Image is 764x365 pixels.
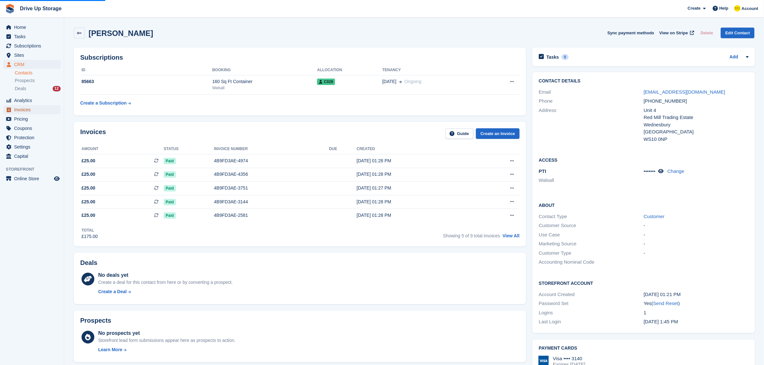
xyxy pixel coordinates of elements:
span: Account [742,5,758,12]
span: Prospects [15,78,35,84]
span: ••••••• [644,168,656,174]
span: Settings [14,142,53,151]
div: Red Mill Trading Estate [644,114,749,121]
th: ID [80,65,212,75]
th: Invoice number [214,144,329,154]
a: Contacts [15,70,61,76]
div: Marketing Source [539,240,644,248]
th: Tenancy [382,65,484,75]
div: Create a Deal [98,288,127,295]
a: menu [3,133,61,142]
div: - [644,250,749,257]
div: Customer Source [539,222,644,229]
a: menu [3,142,61,151]
a: Prospects [15,77,61,84]
span: Home [14,23,53,32]
a: menu [3,124,61,133]
span: Showing 5 of 9 total invoices [443,233,500,238]
span: Paid [164,212,176,219]
div: Create a deal for this contact from here or by converting a prospect. [98,279,233,286]
div: Accounting Nominal Code [539,259,644,266]
a: menu [3,115,61,123]
span: Sites [14,51,53,60]
a: menu [3,96,61,105]
th: Allocation [317,65,382,75]
span: Online Store [14,174,53,183]
a: Add [729,54,738,61]
div: [DATE] 01:28 PM [356,212,474,219]
a: Create a Subscription [80,97,131,109]
div: 4B9FD3AE-4974 [214,157,329,164]
div: WS10 0NP [644,136,749,143]
a: View on Stripe [657,28,696,38]
div: [DATE] 01:21 PM [644,291,749,298]
span: C029 [317,79,335,85]
div: Learn More [98,346,122,353]
span: £25.00 [82,185,95,191]
a: menu [3,32,61,41]
a: menu [3,174,61,183]
a: Change [667,168,684,174]
th: Created [356,144,474,154]
div: Last Login [539,318,644,326]
h2: Deals [80,259,97,267]
a: Edit Contact [721,28,754,38]
a: menu [3,23,61,32]
th: Booking [212,65,317,75]
div: No deals yet [98,271,233,279]
a: [EMAIL_ADDRESS][DOMAIN_NAME] [644,89,725,95]
span: Paid [164,185,176,191]
div: - [644,231,749,239]
div: Phone [539,98,644,105]
div: [DATE] 01:28 PM [356,157,474,164]
div: Customer Type [539,250,644,257]
a: Create an Invoice [476,128,519,139]
div: 12 [53,86,61,91]
a: menu [3,60,61,69]
span: Ongoing [404,79,421,84]
a: View All [502,233,519,238]
span: [DATE] [382,78,396,85]
div: [DATE] 01:28 PM [356,171,474,178]
h2: Tasks [546,54,559,60]
div: £175.00 [82,233,98,240]
span: £25.00 [82,199,95,205]
span: Create [688,5,700,12]
a: Send Reset [653,301,678,306]
div: 4B9FD3AE-3751 [214,185,329,191]
div: Visa •••• 3140 [553,356,585,361]
a: Guide [445,128,474,139]
span: £25.00 [82,157,95,164]
a: Preview store [53,175,61,182]
div: Address [539,107,644,143]
span: CRM [14,60,53,69]
div: - [644,222,749,229]
span: Protection [14,133,53,142]
span: Paid [164,158,176,164]
div: Password Set [539,300,644,307]
div: - [644,240,749,248]
div: Storefront lead form submissions appear here as prospects to action. [98,337,236,344]
div: 4B9FD3AE-3144 [214,199,329,205]
a: Create a Deal [98,288,233,295]
div: 85663 [80,78,212,85]
button: Sync payment methods [607,28,654,38]
div: Unit 4 [644,107,749,114]
span: Help [719,5,728,12]
h2: Subscriptions [80,54,519,61]
span: ( ) [651,301,680,306]
span: View on Stripe [659,30,688,36]
span: Pricing [14,115,53,123]
h2: Storefront Account [539,280,749,286]
th: Amount [80,144,164,154]
div: Create a Subscription [80,100,127,106]
h2: About [539,202,749,208]
span: Analytics [14,96,53,105]
div: 0 [562,54,569,60]
div: 160 Sq Ft Container [212,78,317,85]
span: Coupons [14,124,53,133]
div: Walsall [212,85,317,91]
div: Account Created [539,291,644,298]
h2: Invoices [80,128,106,139]
div: Email [539,89,644,96]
